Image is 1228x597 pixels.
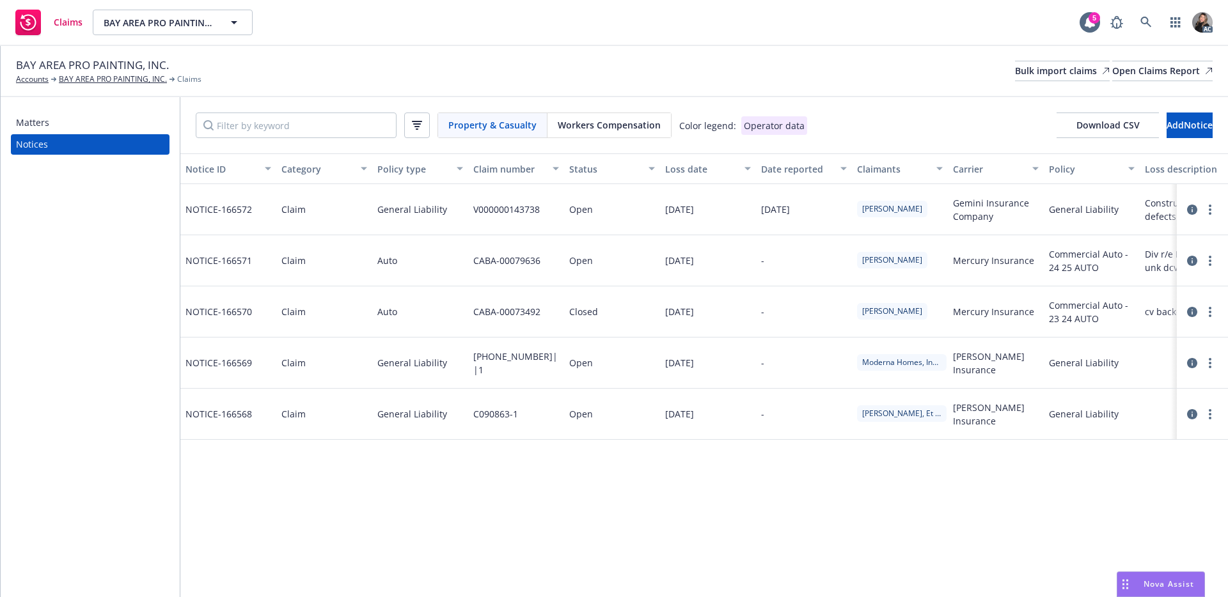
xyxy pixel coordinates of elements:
button: AddNotice [1167,112,1213,138]
div: Claimants [857,162,929,176]
span: Claims [54,17,83,27]
span: BAY AREA PRO PAINTING, INC. [104,16,214,29]
div: Claim [281,356,306,369]
div: Claim [281,203,306,216]
div: Operator data [741,116,807,135]
div: Policy type [377,162,449,176]
a: Bulk import claims [1015,61,1110,81]
span: General Liability [377,203,447,216]
a: more [1202,202,1218,217]
a: Matters [11,112,169,133]
div: [PHONE_NUMBER]||1 [473,350,559,376]
a: Open Claims Report [1112,61,1213,81]
a: Report a Bug [1104,10,1130,35]
span: Add Notice [1167,119,1213,131]
a: more [1202,407,1218,422]
div: Claim [281,254,306,267]
button: Policy type [372,153,468,184]
span: [PERSON_NAME] [862,254,922,266]
a: more [1202,304,1218,320]
span: General Liability [1049,407,1119,421]
div: [DATE] [665,407,694,421]
button: Notice ID [180,153,276,184]
div: [DATE] [665,305,694,318]
span: [PERSON_NAME] [862,306,922,317]
a: more [1202,355,1218,371]
button: BAY AREA PRO PAINTING, INC. [93,10,253,35]
div: Claim [281,305,306,318]
span: Download CSV [1076,119,1140,131]
a: BAY AREA PRO PAINTING, INC. [59,74,167,85]
span: [PERSON_NAME] Insurance [953,401,1039,428]
button: Claim number [468,153,564,184]
div: Open [569,407,593,421]
div: Claim number [473,162,545,176]
span: Mercury Insurance [953,254,1034,267]
div: Claim [281,407,306,421]
a: Notices [11,134,169,155]
span: Auto [377,254,397,267]
div: [DATE] [761,203,790,216]
a: more [1202,253,1218,268]
div: Open [569,203,593,216]
a: Search [1133,10,1159,35]
span: NOTICE- 166571 [185,254,252,267]
span: Claims [177,74,201,85]
div: Open [569,356,593,369]
button: Loss date [660,153,756,184]
div: 5 [1089,12,1100,24]
div: Open [569,254,593,267]
button: Policy [1044,153,1140,184]
div: CABA-00079636 [473,254,540,267]
div: [DATE] [665,203,694,216]
div: CABA-00073492 [473,305,540,318]
div: C090863-1 [473,407,518,421]
button: Claimants [852,153,948,184]
div: V000000143738 [473,203,540,216]
span: [PERSON_NAME] Insurance [953,350,1039,376]
span: BAY AREA PRO PAINTING, INC. [16,57,169,74]
div: Carrier [953,162,1025,176]
button: Carrier [948,153,1044,184]
div: - [756,337,852,389]
div: Policy [1049,162,1121,176]
div: Category [281,162,353,176]
span: General Liability [377,356,447,369]
span: Commercial Auto - 24 25 AUTO [1049,247,1135,274]
span: NOTICE- 166568 [185,407,252,421]
span: [PERSON_NAME] [862,203,922,215]
div: Date reported [761,162,833,176]
img: photo [1192,12,1213,33]
div: - [756,389,852,440]
input: Filter by keyword [196,112,397,138]
span: NOTICE- 166569 [185,356,252,369]
span: [PERSON_NAME], Et Al [862,408,941,419]
button: Date reported [756,153,852,184]
div: - [756,235,852,286]
div: [DATE] [665,356,694,369]
div: Color legend: [679,119,736,132]
span: Gemini Insurance Company [953,196,1039,223]
button: Category [276,153,372,184]
div: Loss date [665,162,737,176]
div: Notices [16,134,48,155]
span: NOTICE- 166572 [185,203,252,216]
span: Auto [377,305,397,318]
div: Matters [16,112,49,133]
button: Nova Assist [1117,571,1205,597]
span: General Liability [377,407,447,421]
span: Moderna Homes, Inc & [PERSON_NAME] [862,357,941,368]
button: Download CSV [1057,112,1159,138]
div: [DATE] [665,254,694,267]
span: Property & Casualty [448,118,537,132]
div: Closed [569,305,598,318]
a: Accounts [16,74,49,85]
div: Notice ID [185,162,257,176]
span: Workers Compensation [558,118,661,132]
div: - [756,286,852,337]
span: Commercial Auto - 23 24 AUTO [1049,298,1135,325]
span: General Liability [1049,203,1119,216]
